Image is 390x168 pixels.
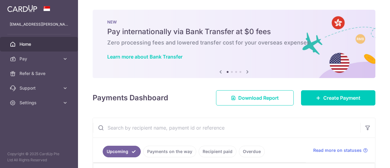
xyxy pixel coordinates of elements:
[323,94,360,102] span: Create Payment
[239,146,265,157] a: Overdue
[199,146,236,157] a: Recipient paid
[313,147,362,153] span: Read more on statuses
[103,146,141,157] a: Upcoming
[19,56,60,62] span: Pay
[216,90,294,105] a: Download Report
[301,90,375,105] a: Create Payment
[19,100,60,106] span: Settings
[238,94,279,102] span: Download Report
[351,150,384,165] iframe: Opens a widget where you can find more information
[143,146,196,157] a: Payments on the way
[313,147,368,153] a: Read more on statuses
[93,10,375,78] img: Bank transfer banner
[7,5,37,12] img: CardUp
[107,20,361,24] p: NEW
[10,21,68,27] p: [EMAIL_ADDRESS][PERSON_NAME][DOMAIN_NAME]
[93,118,360,138] input: Search by recipient name, payment id or reference
[19,85,60,91] span: Support
[19,41,60,47] span: Home
[107,54,183,60] a: Learn more about Bank Transfer
[19,70,60,77] span: Refer & Save
[93,92,168,103] h4: Payments Dashboard
[107,27,361,37] h5: Pay internationally via Bank Transfer at $0 fees
[107,39,361,46] h6: Zero processing fees and lowered transfer cost for your overseas expenses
